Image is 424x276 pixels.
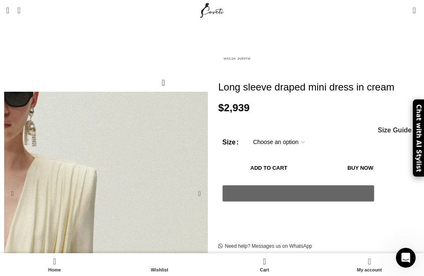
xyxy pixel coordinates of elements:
[107,255,212,274] div: My wishlist
[13,2,24,19] a: Search
[218,102,224,113] span: $
[218,243,312,250] a: Need help? Messages us on WhatsApp
[413,4,419,10] span: 0
[317,255,422,274] a: My account
[377,127,412,134] a: Size Guide
[218,81,418,93] h1: Long sleeve draped mini dress in cream
[216,267,313,273] span: Cart
[2,255,107,274] a: Home
[319,159,401,177] button: Buy now
[212,255,317,274] div: My cart
[409,2,420,19] a: 0
[263,255,270,261] span: 0
[198,6,226,13] a: Site logo
[396,248,416,268] iframe: Intercom live chat
[222,159,315,177] button: Add to cart
[218,40,255,77] img: Magda Butrym
[2,2,13,19] a: Open mobile menu
[6,267,103,273] span: Home
[107,255,212,274] a: Wishlist
[221,206,376,226] iframe: Secure express checkout frame
[191,186,208,202] div: Next slide
[222,137,238,148] label: Size
[378,127,412,134] span: Size Guide
[111,267,208,273] span: Wishlist
[218,102,250,113] bdi: 2,939
[222,185,374,202] button: Pay with GPay
[212,255,317,274] a: 0 Cart
[400,2,409,19] div: My Wishlist
[321,267,418,273] span: My account
[4,186,21,202] div: Previous slide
